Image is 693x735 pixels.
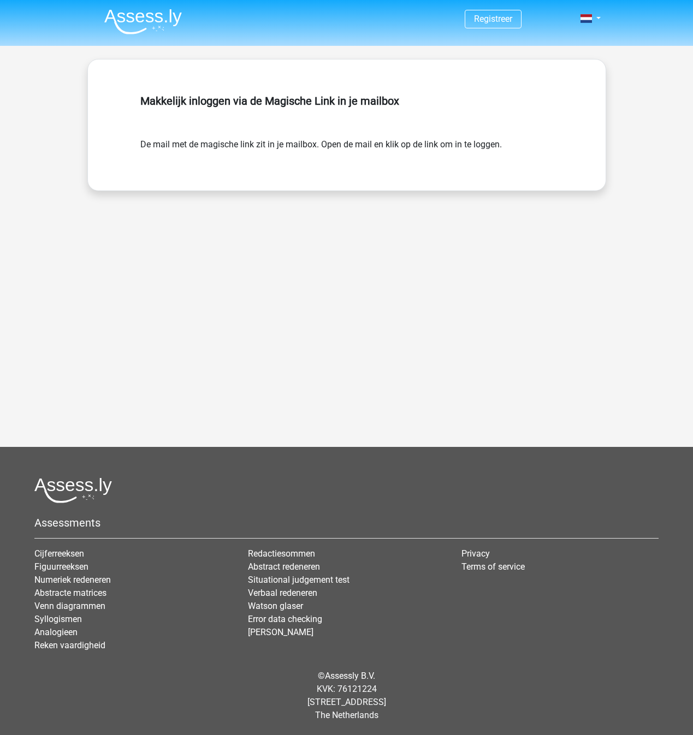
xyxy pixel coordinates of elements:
[248,575,350,585] a: Situational judgement test
[140,138,553,151] form: De mail met de magische link zit in je mailbox. Open de mail en klik op de link om in te loggen.
[34,516,659,529] h5: Assessments
[34,640,105,650] a: Reken vaardigheid
[461,548,490,559] a: Privacy
[325,671,375,681] a: Assessly B.V.
[34,601,105,611] a: Venn diagrammen
[248,561,320,572] a: Abstract redeneren
[34,548,84,559] a: Cijferreeksen
[248,601,303,611] a: Watson glaser
[34,627,78,637] a: Analogieen
[140,94,553,107] h5: Makkelijk inloggen via de Magische Link in je mailbox
[34,477,112,503] img: Assessly logo
[104,9,182,34] img: Assessly
[248,627,313,637] a: [PERSON_NAME]
[248,588,317,598] a: Verbaal redeneren
[34,588,106,598] a: Abstracte matrices
[248,614,322,624] a: Error data checking
[474,14,512,24] a: Registreer
[34,614,82,624] a: Syllogismen
[34,575,111,585] a: Numeriek redeneren
[461,561,525,572] a: Terms of service
[248,548,315,559] a: Redactiesommen
[34,561,88,572] a: Figuurreeksen
[26,661,667,731] div: © KVK: 76121224 [STREET_ADDRESS] The Netherlands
